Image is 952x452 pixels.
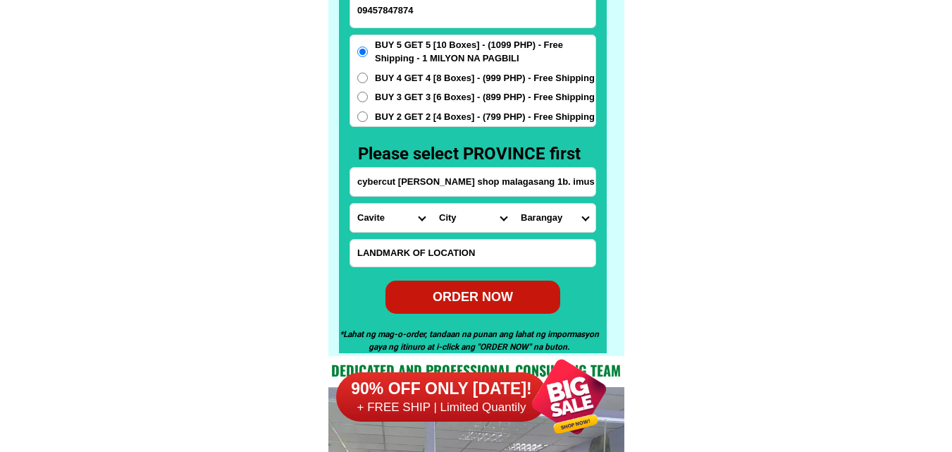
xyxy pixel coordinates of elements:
[357,92,368,102] input: BUY 3 GET 3 [6 Boxes] - (899 PHP) - Free Shipping
[357,47,368,57] input: BUY 5 GET 5 [10 Boxes] - (1099 PHP) - Free Shipping - 1 MILYON NA PAGBILI
[357,111,368,122] input: BUY 2 GET 2 [4 Boxes] - (799 PHP) - Free Shipping
[375,71,595,85] span: BUY 4 GET 4 [8 Boxes] - (999 PHP) - Free Shipping
[332,328,607,353] h5: *Lahat ng mag-o-order, tandaan na punan ang lahat ng impormasyon gaya ng itinuro at i-click ang "...
[514,204,595,232] select: Select commune
[350,204,432,232] select: Select province
[328,360,624,381] h2: Dedicated and professional consulting team
[336,400,548,415] h6: + FREE SHIP | Limited Quantily
[375,110,595,124] span: BUY 2 GET 2 [4 Boxes] - (799 PHP) - Free Shipping
[350,168,595,196] input: Input address
[375,38,595,66] span: BUY 5 GET 5 [10 Boxes] - (1099 PHP) - Free Shipping - 1 MILYON NA PAGBILI
[358,141,595,166] h3: Please select PROVINCE first
[336,379,548,400] h6: 90% OFF ONLY [DATE]!
[375,90,595,104] span: BUY 3 GET 3 [6 Boxes] - (899 PHP) - Free Shipping
[385,288,560,307] div: ORDER NOW
[350,240,595,267] input: Input LANDMARKOFLOCATION
[432,204,514,232] select: Select district
[357,73,368,83] input: BUY 4 GET 4 [8 Boxes] - (999 PHP) - Free Shipping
